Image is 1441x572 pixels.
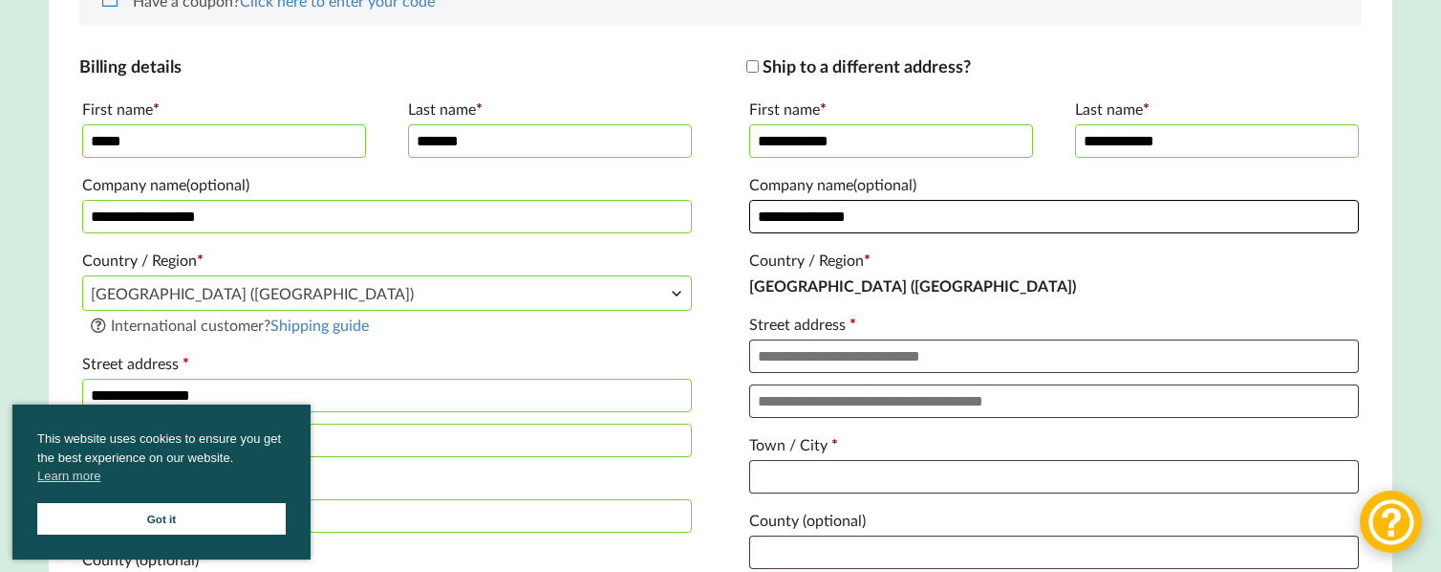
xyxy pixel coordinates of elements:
input: Ship to a different address? [746,60,759,73]
label: County [749,505,1359,536]
label: First name [749,94,1033,124]
div: International customer? [90,315,684,337]
span: (optional) [803,511,866,529]
h3: Billing details [79,55,695,77]
label: Street address [749,309,1359,340]
a: Got it cookie [37,503,286,535]
label: Last name [408,94,692,124]
span: (optional) [853,175,916,193]
span: United Kingdom (UK) [83,276,691,310]
label: Company name [82,169,692,200]
label: Town / City [82,469,692,499]
span: This website uses cookies to ensure you get the best experience on our website. [37,429,286,491]
div: cookieconsent [12,405,311,560]
strong: [GEOGRAPHIC_DATA] ([GEOGRAPHIC_DATA]) [749,276,1076,295]
label: Last name [1075,94,1359,124]
label: Country / Region [82,245,692,275]
label: First name [82,94,366,124]
span: Ship to a different address? [763,55,971,77]
label: Street address [82,348,692,379]
span: (optional) [186,175,249,193]
a: cookies - Learn more [37,467,100,486]
label: Country / Region [749,245,1359,275]
label: Company name [749,169,1359,200]
a: Shipping guide [270,316,369,334]
label: Town / City [749,429,1359,460]
span: Country / Region [82,275,692,311]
